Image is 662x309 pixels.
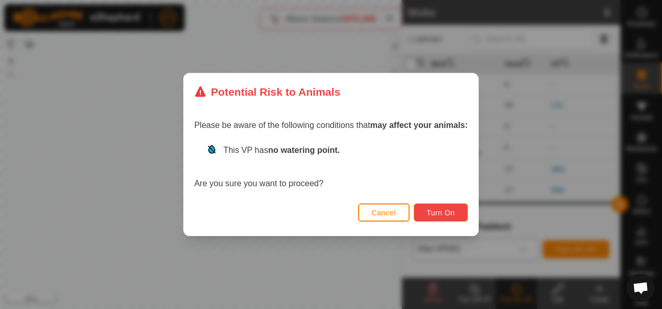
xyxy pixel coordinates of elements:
[194,84,340,100] div: Potential Risk to Animals
[194,121,468,130] span: Please be aware of the following conditions that
[427,209,455,217] span: Turn On
[627,274,655,302] div: Open chat
[370,121,468,130] strong: may affect your animals:
[223,146,340,154] span: This VP has
[358,203,410,222] button: Cancel
[414,203,468,222] button: Turn On
[372,209,396,217] span: Cancel
[194,144,468,190] div: Are you sure you want to proceed?
[268,146,340,154] strong: no watering point.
